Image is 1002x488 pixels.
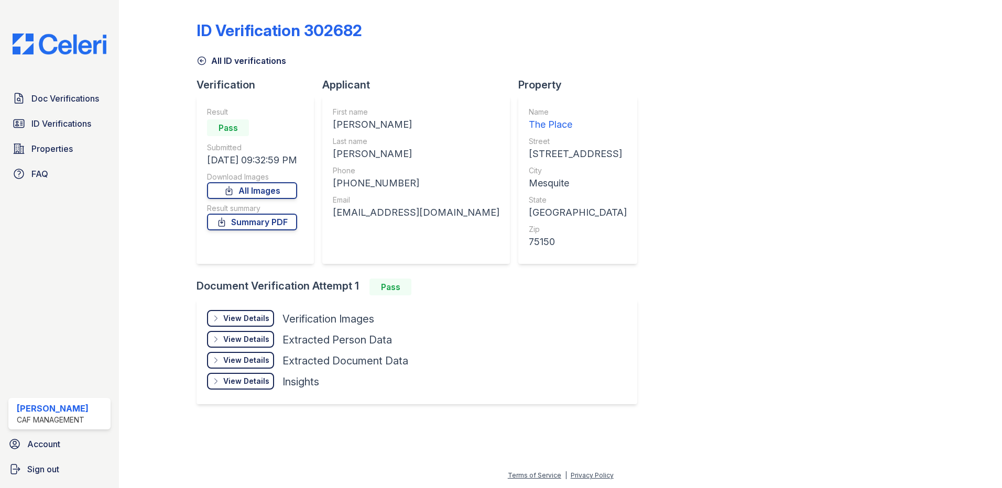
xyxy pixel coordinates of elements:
div: Email [333,195,499,205]
span: FAQ [31,168,48,180]
div: Last name [333,136,499,147]
div: CAF Management [17,415,89,425]
a: Properties [8,138,111,159]
span: Doc Verifications [31,92,99,105]
span: ID Verifications [31,117,91,130]
div: Extracted Document Data [282,353,408,368]
div: Verification [197,77,322,92]
div: [GEOGRAPHIC_DATA] [529,205,627,220]
div: View Details [223,376,269,386]
div: [STREET_ADDRESS] [529,147,627,161]
span: Sign out [27,463,59,475]
div: State [529,195,627,205]
img: CE_Logo_Blue-a8612792a0a2168367f1c8372b55b34899dd931a85d93a1a3d3e32e68fde9ad4.png [4,34,115,54]
div: Download Images [207,172,297,182]
div: [PERSON_NAME] [333,147,499,161]
div: Extracted Person Data [282,332,392,347]
a: Sign out [4,459,115,480]
a: Terms of Service [508,471,561,479]
span: Properties [31,142,73,155]
a: Name The Place [529,107,627,132]
div: Applicant [322,77,518,92]
div: View Details [223,334,269,345]
div: First name [333,107,499,117]
div: Pass [207,119,249,136]
div: View Details [223,313,269,324]
div: Pass [369,279,411,295]
div: Mesquite [529,176,627,191]
div: 75150 [529,235,627,249]
div: Result summary [207,203,297,214]
div: Zip [529,224,627,235]
div: Property [518,77,646,92]
div: Phone [333,165,499,176]
div: | [565,471,567,479]
a: ID Verifications [8,113,111,134]
div: [PHONE_NUMBER] [333,176,499,191]
a: All ID verifications [197,54,286,67]
div: The Place [529,117,627,132]
div: [EMAIL_ADDRESS][DOMAIN_NAME] [333,205,499,220]
a: FAQ [8,163,111,184]
div: [DATE] 09:32:59 PM [207,153,297,168]
div: [PERSON_NAME] [17,402,89,415]
a: Doc Verifications [8,88,111,109]
div: Street [529,136,627,147]
a: All Images [207,182,297,199]
a: Account [4,434,115,454]
div: Name [529,107,627,117]
div: Insights [282,374,319,389]
div: Submitted [207,142,297,153]
a: Summary PDF [207,214,297,230]
div: Verification Images [282,312,374,326]
div: Document Verification Attempt 1 [197,279,646,295]
div: City [529,165,627,176]
span: Account [27,438,60,450]
div: Result [207,107,297,117]
a: Privacy Policy [571,471,614,479]
div: View Details [223,355,269,365]
div: [PERSON_NAME] [333,117,499,132]
div: ID Verification 302682 [197,21,362,40]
